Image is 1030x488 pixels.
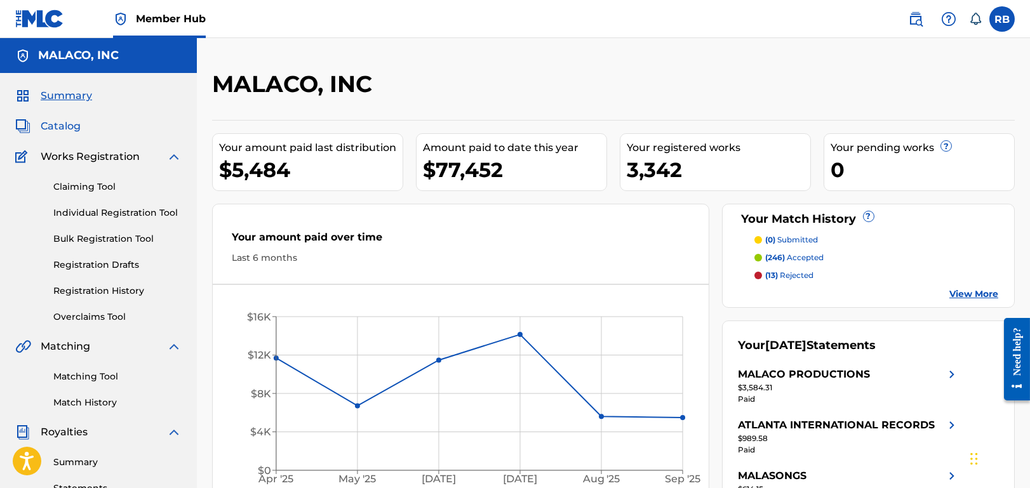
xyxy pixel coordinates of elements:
[754,270,999,281] a: (13) rejected
[766,253,786,262] span: (246)
[504,473,538,485] tspan: [DATE]
[627,140,810,155] div: Your registered works
[422,473,456,485] tspan: [DATE]
[627,155,810,184] div: 3,342
[219,155,403,184] div: $5,484
[739,211,999,228] div: Your Match History
[949,287,998,301] a: View More
[423,155,606,184] div: $77,452
[41,88,92,103] span: Summary
[665,473,701,485] tspan: Sep '25
[15,119,30,134] img: Catalog
[739,382,960,393] div: $3,584.31
[53,396,182,409] a: Match History
[936,6,961,32] div: Help
[754,234,999,246] a: (0) submitted
[831,140,1014,155] div: Your pending works
[53,232,182,246] a: Bulk Registration Tool
[864,211,874,221] span: ?
[766,270,779,280] span: (13)
[994,308,1030,411] iframe: Resource Center
[166,149,182,164] img: expand
[53,370,182,383] a: Matching Tool
[944,367,960,382] img: right chevron icon
[754,252,999,263] a: (246) accepted
[739,418,960,456] a: ATLANTA INTERNATIONAL RECORDSright chevron icon$989.58Paid
[941,141,951,151] span: ?
[41,119,81,134] span: Catalog
[339,473,377,485] tspan: May '25
[53,180,182,194] a: Claiming Tool
[944,468,960,484] img: right chevron icon
[232,230,690,251] div: Your amount paid over time
[219,140,403,155] div: Your amount paid last distribution
[258,473,294,485] tspan: Apr '25
[908,11,923,27] img: search
[136,11,206,26] span: Member Hub
[766,252,824,263] p: accepted
[739,468,807,484] div: MALASONGS
[944,418,960,433] img: right chevron icon
[258,465,271,477] tspan: $0
[41,149,140,164] span: Works Registration
[15,48,30,63] img: Accounts
[423,140,606,155] div: Amount paid to date this year
[53,284,182,298] a: Registration History
[766,338,807,352] span: [DATE]
[739,367,960,405] a: MALACO PRODUCTIONSright chevron icon$3,584.31Paid
[739,418,935,433] div: ATLANTA INTERNATIONAL RECORDS
[232,251,690,265] div: Last 6 months
[739,433,960,444] div: $989.58
[38,48,119,63] h5: MALACO, INC
[739,337,876,354] div: Your Statements
[989,6,1015,32] div: User Menu
[247,311,271,323] tspan: $16K
[15,88,30,103] img: Summary
[251,388,271,400] tspan: $8K
[970,440,978,478] div: Drag
[166,425,182,440] img: expand
[15,339,31,354] img: Matching
[966,427,1030,488] iframe: Chat Widget
[166,339,182,354] img: expand
[41,339,90,354] span: Matching
[41,425,88,440] span: Royalties
[739,367,871,382] div: MALACO PRODUCTIONS
[53,310,182,324] a: Overclaims Tool
[53,258,182,272] a: Registration Drafts
[212,70,378,98] h2: MALACO, INC
[766,270,814,281] p: rejected
[15,425,30,440] img: Royalties
[15,10,64,28] img: MLC Logo
[53,456,182,469] a: Summary
[739,393,960,405] div: Paid
[903,6,928,32] a: Public Search
[113,11,128,27] img: Top Rightsholder
[248,349,271,361] tspan: $12K
[15,149,32,164] img: Works Registration
[766,234,819,246] p: submitted
[53,206,182,220] a: Individual Registration Tool
[15,88,92,103] a: SummarySummary
[250,426,271,438] tspan: $4K
[831,155,1014,184] div: 0
[15,119,81,134] a: CatalogCatalog
[739,444,960,456] div: Paid
[582,473,620,485] tspan: Aug '25
[941,11,956,27] img: help
[969,13,982,25] div: Notifications
[766,235,776,244] span: (0)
